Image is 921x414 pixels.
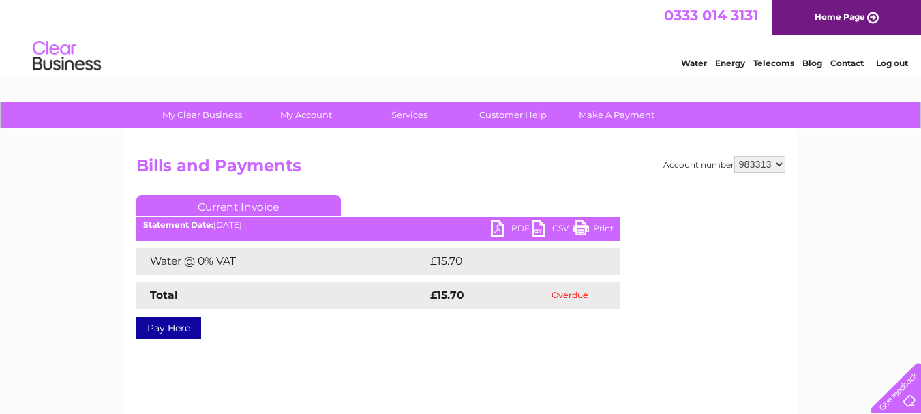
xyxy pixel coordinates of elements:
[139,8,783,66] div: Clear Business is a trading name of Verastar Limited (registered in [GEOGRAPHIC_DATA] No. 3667643...
[802,58,822,68] a: Blog
[664,7,758,24] a: 0333 014 3131
[573,220,614,240] a: Print
[830,58,864,68] a: Contact
[663,156,785,173] div: Account number
[250,102,362,128] a: My Account
[560,102,673,128] a: Make A Payment
[150,289,178,301] strong: Total
[876,58,908,68] a: Log out
[136,220,620,230] div: [DATE]
[427,248,592,275] td: £15.70
[136,317,201,339] a: Pay Here
[146,102,258,128] a: My Clear Business
[753,58,794,68] a: Telecoms
[353,102,466,128] a: Services
[32,35,102,77] img: logo.png
[681,58,707,68] a: Water
[136,248,427,275] td: Water @ 0% VAT
[715,58,745,68] a: Energy
[136,195,341,216] a: Current Invoice
[520,282,620,309] td: Overdue
[491,220,532,240] a: PDF
[457,102,569,128] a: Customer Help
[532,220,573,240] a: CSV
[430,289,464,301] strong: £15.70
[136,156,785,182] h2: Bills and Payments
[143,220,213,230] b: Statement Date:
